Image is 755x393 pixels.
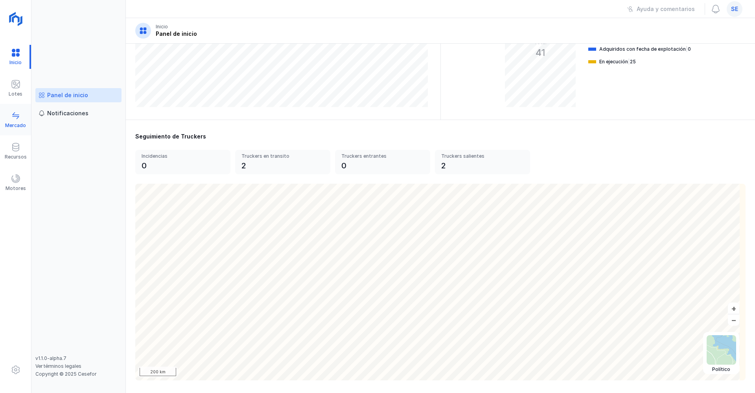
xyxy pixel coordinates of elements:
[599,59,636,65] div: En ejecución 25
[35,355,122,362] div: v1.1.0-alpha.7
[241,153,315,159] div: Truckers en transito
[441,153,515,159] div: Truckers salientes
[435,150,530,174] a: Truckers salientes2
[5,122,26,129] div: Mercado
[728,303,739,314] button: +
[35,363,81,369] a: Ver términos legales
[35,88,122,102] a: Panel de inicio
[707,366,736,373] div: Político
[728,314,739,326] button: –
[335,150,430,174] a: Truckers entrantes0
[142,160,147,171] div: 0
[6,185,26,192] div: Motores
[599,46,691,52] div: Adquiridos con fecha de explotación 0
[47,91,88,99] div: Panel de inicio
[235,150,330,174] a: Truckers en transito2
[686,46,688,52] span: |
[156,24,168,30] div: Inicio
[9,91,22,97] div: Lotes
[135,133,746,140] div: Seguimiento de Truckers
[35,371,122,377] div: Copyright © 2025 Cesefor
[241,160,246,171] div: 2
[135,150,230,174] a: Incidencias0
[622,2,700,16] button: Ayuda y comentarios
[637,5,695,13] div: Ayuda y comentarios
[341,160,346,171] div: 0
[156,30,197,38] div: Panel de inicio
[341,153,415,159] div: Truckers entrantes
[707,335,736,365] img: political.webp
[731,5,738,13] span: se
[628,59,630,65] span: |
[441,160,446,171] div: 2
[6,9,26,29] img: logoRight.svg
[35,106,122,120] a: Notificaciones
[5,154,27,160] div: Recursos
[47,109,88,117] div: Notificaciones
[142,153,215,159] div: Incidencias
